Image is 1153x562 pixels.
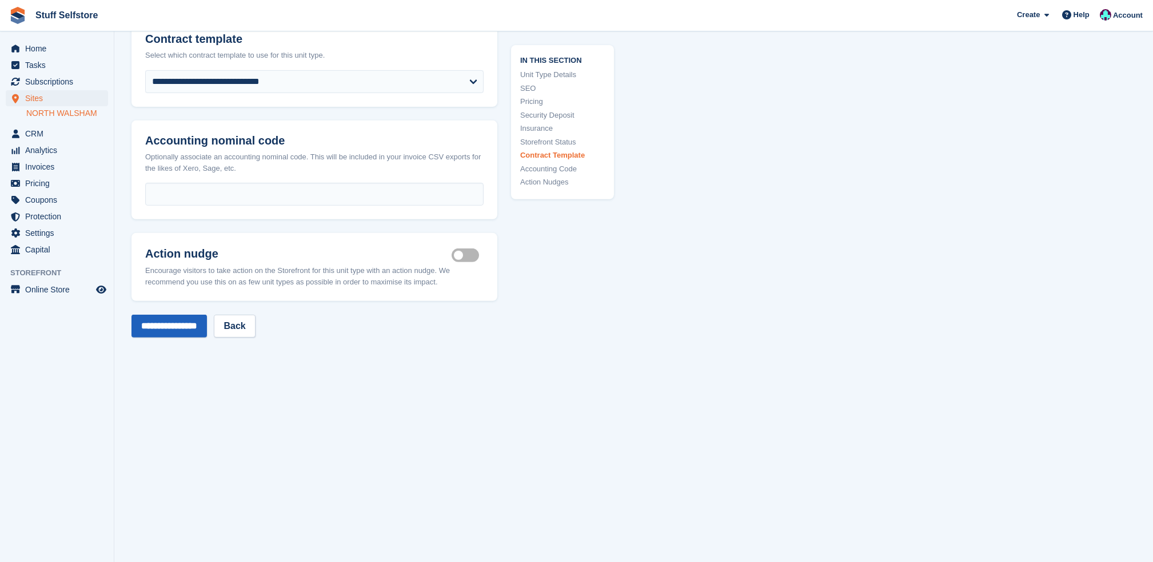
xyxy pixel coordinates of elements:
div: Select which contract template to use for this unit type. [145,50,484,61]
h2: Accounting nominal code [145,134,484,147]
a: menu [6,90,108,106]
a: NORTH WALSHAM [26,108,108,119]
a: Contract Template [520,150,605,161]
span: Create [1017,9,1040,21]
a: menu [6,41,108,57]
span: Subscriptions [25,74,94,90]
span: Help [1074,9,1090,21]
h2: Action nudge [145,247,452,260]
h2: Contract template [145,33,484,46]
span: Storefront [10,267,114,279]
span: Home [25,41,94,57]
a: menu [6,208,108,224]
a: Stuff Selfstore [31,6,102,25]
label: Is active [452,255,484,256]
span: Tasks [25,57,94,73]
a: Unit Type Details [520,69,605,81]
a: Accounting Code [520,163,605,174]
a: Insurance [520,123,605,134]
span: Protection [25,208,94,224]
a: Pricing [520,96,605,107]
img: stora-icon-8386f47178a22dfd0bd8f6a31ec36ba5ce8667c1dd55bd0f319d3a0aa187defe.svg [9,7,26,24]
a: menu [6,175,108,191]
a: Preview store [94,283,108,296]
img: Simon Gardner [1100,9,1111,21]
a: menu [6,74,108,90]
a: menu [6,225,108,241]
a: Security Deposit [520,109,605,121]
div: Encourage visitors to take action on the Storefront for this unit type with an action nudge. We r... [145,265,484,287]
a: menu [6,57,108,73]
a: menu [6,142,108,158]
div: Optionally associate an accounting nominal code. This will be included in your invoice CSV export... [145,151,484,174]
span: Settings [25,225,94,241]
a: SEO [520,82,605,94]
a: Storefront Status [520,136,605,147]
a: menu [6,126,108,142]
span: In this section [520,54,605,65]
a: Action Nudges [520,176,605,188]
span: Coupons [25,192,94,208]
span: Analytics [25,142,94,158]
a: menu [6,242,108,258]
a: menu [6,192,108,208]
a: menu [6,282,108,298]
span: CRM [25,126,94,142]
a: menu [6,159,108,175]
a: Back [214,315,255,338]
span: Account [1113,10,1143,21]
span: Online Store [25,282,94,298]
span: Invoices [25,159,94,175]
span: Sites [25,90,94,106]
span: Capital [25,242,94,258]
span: Pricing [25,175,94,191]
